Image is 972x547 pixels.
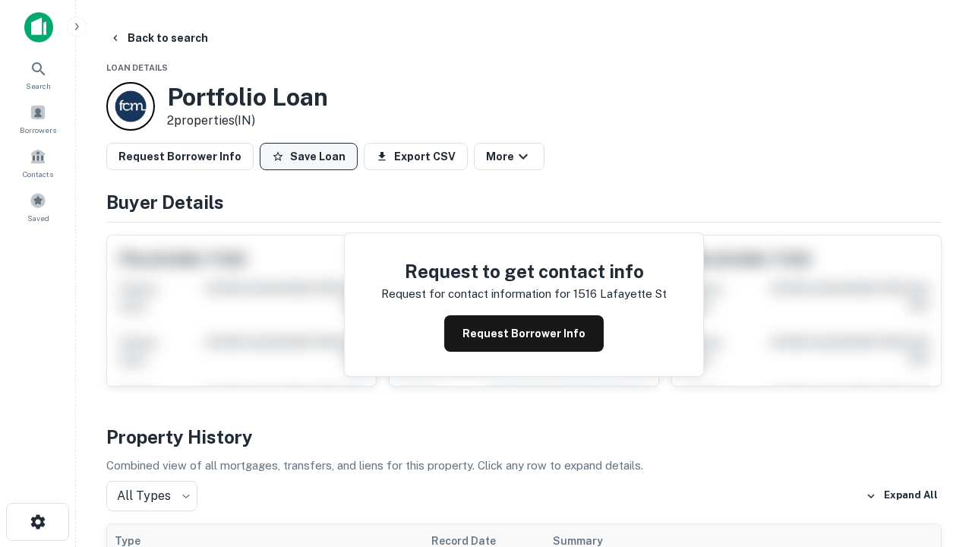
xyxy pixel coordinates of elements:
a: Contacts [5,142,71,183]
h4: Buyer Details [106,188,942,216]
iframe: Chat Widget [896,377,972,450]
p: 2 properties (IN) [167,112,328,130]
a: Borrowers [5,98,71,139]
div: All Types [106,481,197,511]
p: 1516 lafayette st [573,285,667,303]
a: Saved [5,186,71,227]
span: Contacts [23,168,53,180]
span: Borrowers [20,124,56,136]
span: Loan Details [106,63,168,72]
p: Combined view of all mortgages, transfers, and liens for this property. Click any row to expand d... [106,457,942,475]
button: Request Borrower Info [106,143,254,170]
img: capitalize-icon.png [24,12,53,43]
button: Export CSV [364,143,468,170]
h3: Portfolio Loan [167,83,328,112]
button: Save Loan [260,143,358,170]
button: Expand All [862,485,942,507]
button: Back to search [103,24,214,52]
button: Request Borrower Info [444,315,604,352]
a: Search [5,54,71,95]
span: Search [26,80,51,92]
button: More [474,143,544,170]
p: Request for contact information for [381,285,570,303]
h4: Property History [106,423,942,451]
span: Saved [27,212,49,224]
h4: Request to get contact info [381,258,667,285]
